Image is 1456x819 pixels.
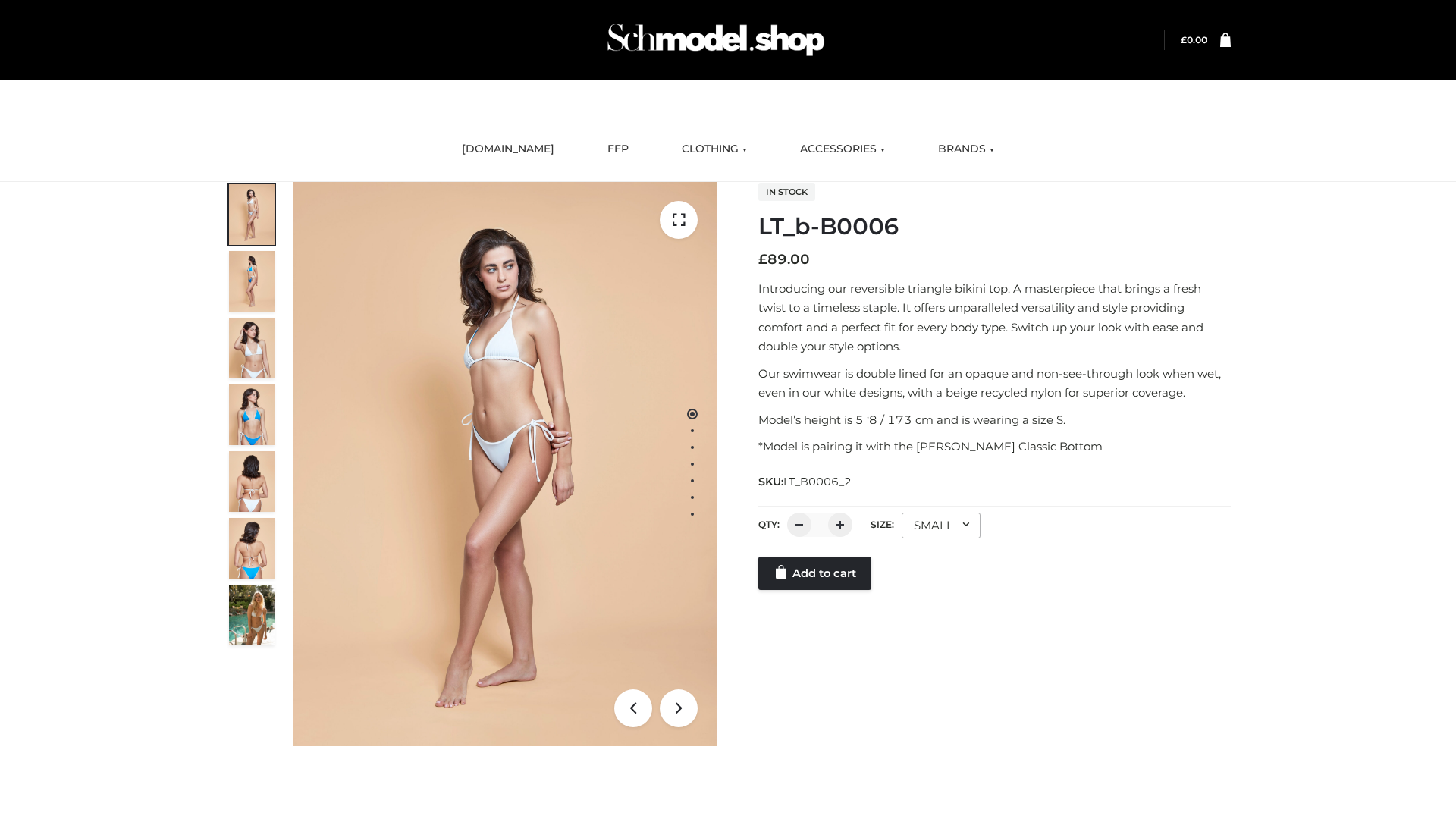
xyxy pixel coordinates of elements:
[229,184,275,245] img: ArielClassicBikiniTop_CloudNine_AzureSky_OW114ECO_1-scaled.jpg
[758,519,780,530] label: QTY:
[596,133,640,166] a: FFP
[758,437,1231,457] p: *Model is pairing it with the [PERSON_NAME] Classic Bottom
[1181,34,1207,45] a: £0.00
[758,364,1231,403] p: Our swimwear is double lined for an opaque and non-see-through look when wet, even in our white d...
[229,318,275,378] img: ArielClassicBikiniTop_CloudNine_AzureSky_OW114ECO_3-scaled.jpg
[229,384,275,445] img: ArielClassicBikiniTop_CloudNine_AzureSky_OW114ECO_4-scaled.jpg
[1181,34,1187,45] span: £
[789,133,896,166] a: ACCESSORIES
[758,251,810,268] bdi: 89.00
[758,183,815,201] span: In stock
[602,10,830,70] img: Schmodel Admin 964
[927,133,1006,166] a: BRANDS
[670,133,758,166] a: CLOTHING
[871,519,894,530] label: Size:
[229,518,275,579] img: ArielClassicBikiniTop_CloudNine_AzureSky_OW114ECO_8-scaled.jpg
[902,513,981,538] div: SMALL
[783,475,852,488] span: LT_B0006_2
[229,451,275,512] img: ArielClassicBikiniTop_CloudNine_AzureSky_OW114ECO_7-scaled.jpg
[229,251,275,312] img: ArielClassicBikiniTop_CloudNine_AzureSky_OW114ECO_2-scaled.jpg
[758,279,1231,356] p: Introducing our reversible triangle bikini top. A masterpiece that brings a fresh twist to a time...
[450,133,566,166] a: [DOMAIN_NAME]
[758,213,1231,240] h1: LT_b-B0006
[758,251,767,268] span: £
[1181,34,1207,45] bdi: 0.00
[758,472,853,491] span: SKU:
[293,182,717,746] img: LT_b-B0006
[229,585,275,645] img: Arieltop_CloudNine_AzureSky2.jpg
[758,557,871,590] a: Add to cart
[758,410,1231,430] p: Model’s height is 5 ‘8 / 173 cm and is wearing a size S.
